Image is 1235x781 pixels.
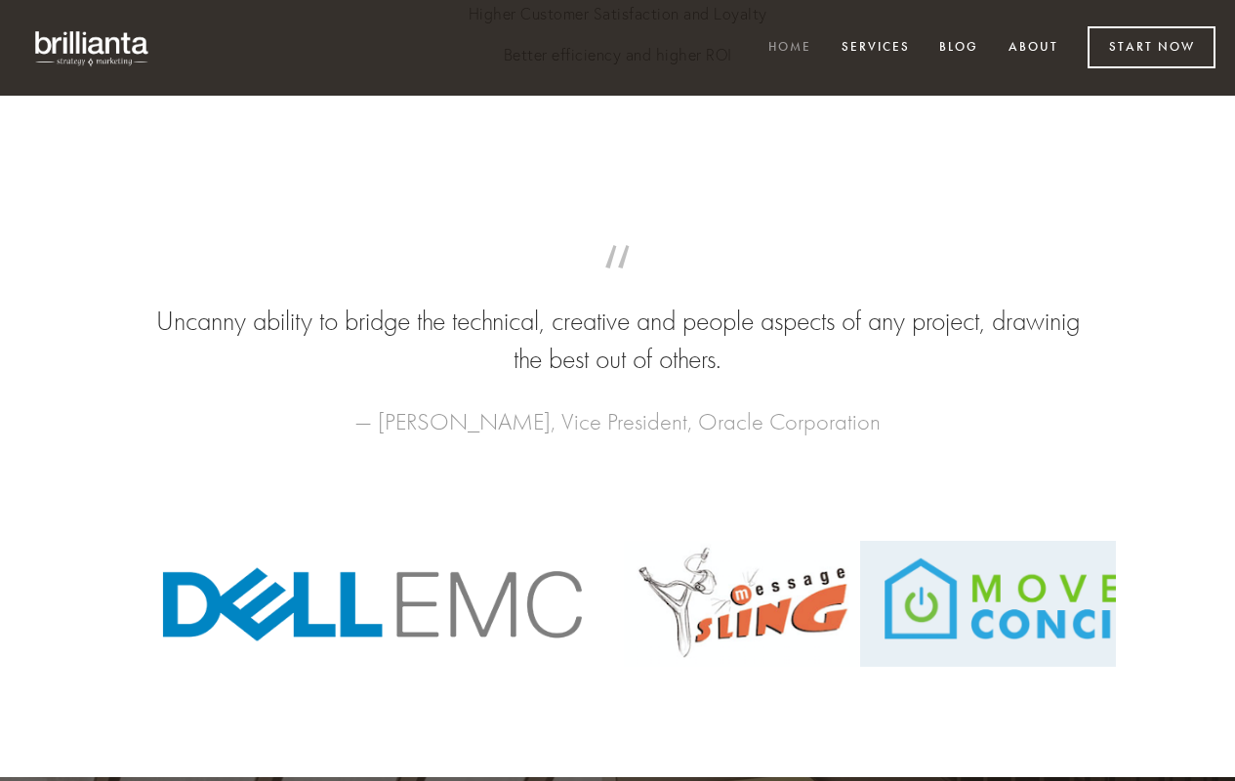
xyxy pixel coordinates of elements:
a: About [996,32,1071,64]
blockquote: Uncanny ability to bridge the technical, creative and people aspects of any project, drawinig the... [151,265,1085,380]
a: Start Now [1088,26,1215,68]
a: Services [829,32,923,64]
a: Blog [926,32,991,64]
img: dell_2016_logo_emc.png [120,541,624,667]
img: MessageSling.png [624,541,860,667]
figcaption: — [PERSON_NAME], Vice President, Oracle Corporation [151,379,1085,441]
img: brillianta - research, strategy, marketing [20,20,166,76]
a: Home [756,32,824,64]
span: “ [151,265,1085,303]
